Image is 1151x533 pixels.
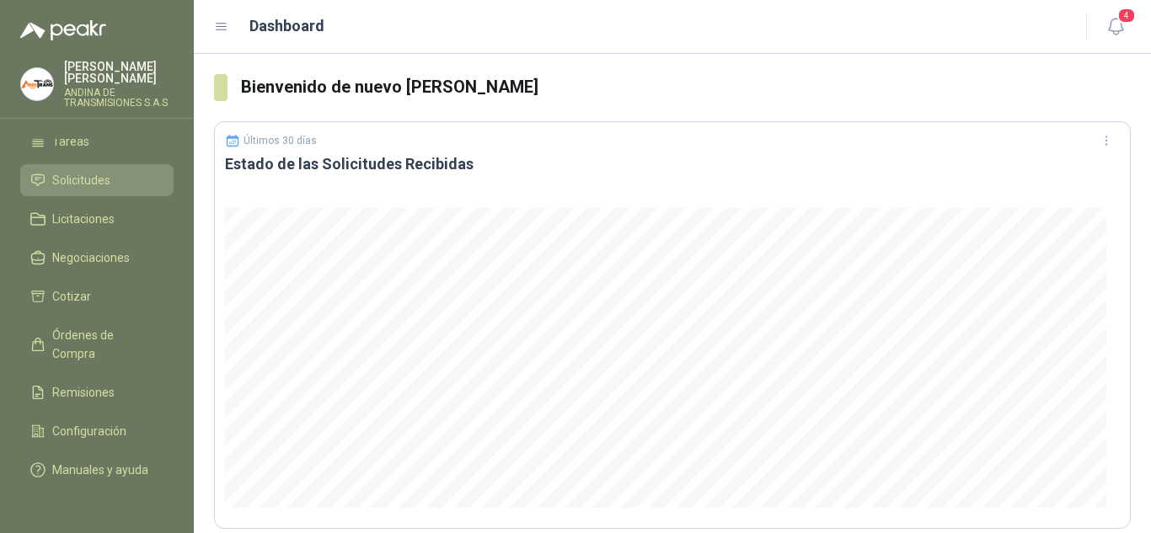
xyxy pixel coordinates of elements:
a: Licitaciones [20,203,174,235]
span: Manuales y ayuda [52,461,148,479]
h3: Estado de las Solicitudes Recibidas [225,154,1120,174]
span: Tareas [52,132,89,151]
a: Configuración [20,415,174,447]
a: Tareas [20,125,174,157]
img: Logo peakr [20,20,106,40]
p: ANDINA DE TRANSMISIONES S.A.S [64,88,174,108]
img: Company Logo [21,68,53,100]
a: Manuales y ayuda [20,454,174,486]
a: Solicitudes [20,164,174,196]
span: Cotizar [52,287,91,306]
h1: Dashboard [249,14,324,38]
h3: Bienvenido de nuevo [PERSON_NAME] [241,74,1131,100]
span: Configuración [52,422,126,440]
a: Negociaciones [20,242,174,274]
span: Licitaciones [52,210,115,228]
span: Negociaciones [52,248,130,267]
span: Solicitudes [52,171,110,189]
p: [PERSON_NAME] [PERSON_NAME] [64,61,174,84]
button: 4 [1100,12,1131,42]
a: Cotizar [20,280,174,312]
a: Órdenes de Compra [20,319,174,370]
span: Órdenes de Compra [52,326,158,363]
p: Últimos 30 días [244,135,317,147]
a: Remisiones [20,376,174,408]
span: 4 [1117,8,1136,24]
span: Remisiones [52,383,115,402]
